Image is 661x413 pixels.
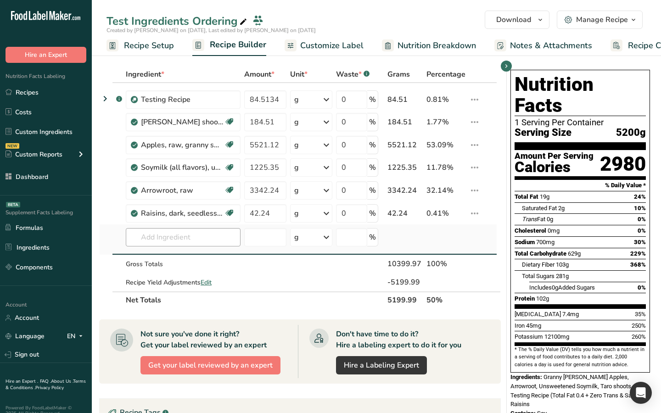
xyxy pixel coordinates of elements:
[515,161,594,174] div: Calories
[616,127,646,139] span: 5200g
[126,69,164,80] span: Ingredient
[35,385,64,391] a: Privacy Policy
[600,152,646,176] div: 2980
[529,284,595,291] span: Includes Added Sugars
[124,39,174,52] span: Recipe Setup
[387,140,423,151] div: 5521.12
[106,27,316,34] span: Created by [PERSON_NAME] on [DATE], Last edited by [PERSON_NAME] on [DATE]
[515,295,535,302] span: Protein
[6,47,86,63] button: Hire an Expert
[126,278,241,287] div: Recipe Yield Adjustments
[6,378,86,391] a: Terms & Conditions .
[285,35,364,56] a: Customize Label
[536,295,549,302] span: 102g
[515,239,535,246] span: Sodium
[141,140,224,151] div: Apples, raw, granny smith, with skin (Includes foods for USDA's Food Distribution Program)
[425,291,467,308] th: 50%
[51,378,73,385] a: About Us .
[485,11,549,29] button: Download
[515,152,594,161] div: Amount Per Serving
[398,39,476,52] span: Nutrition Breakdown
[387,185,423,196] div: 3342.24
[515,74,646,116] h1: Nutrition Facts
[382,35,476,56] a: Nutrition Breakdown
[630,250,646,257] span: 229%
[336,329,461,351] div: Don't have time to do it? Hire a labeling expert to do it for you
[387,69,410,80] span: Grams
[638,216,646,223] span: 0%
[244,69,274,80] span: Amount
[515,127,571,139] span: Serving Size
[634,239,646,246] span: 30%
[6,202,20,207] div: BETA
[126,228,241,246] input: Add Ingredient
[558,205,565,212] span: 2g
[300,39,364,52] span: Customize Label
[496,14,531,25] span: Download
[548,227,560,234] span: 0mg
[387,258,423,269] div: 10399.97
[336,356,427,374] a: Hire a Labeling Expert
[6,328,45,344] a: Language
[106,13,249,29] div: Test Ingredients Ordering
[515,180,646,191] section: % Daily Value *
[6,150,62,159] div: Custom Reports
[515,346,646,368] section: * The % Daily Value (DV) tells you how much a nutrient in a serving of food contributes to a dail...
[522,205,557,212] span: Saturated Fat
[426,94,465,105] div: 0.81%
[148,360,273,371] span: Get your label reviewed by an expert
[6,143,19,149] div: NEW
[141,208,224,219] div: Raisins, dark, seedless (Includes foods for USDA's Food Distribution Program)
[126,259,241,269] div: Gross Totals
[510,374,648,407] span: Granny [PERSON_NAME] Apples, Arrowroot, Unsweetened Soymilk, Taro shoots, Testing Recipe (Total F...
[562,311,579,318] span: 7.4mg
[494,35,592,56] a: Notes & Attachments
[141,185,224,196] div: Arrowroot, raw
[515,333,543,340] span: Potassium
[290,69,308,80] span: Unit
[515,193,538,200] span: Total Fat
[638,284,646,291] span: 0%
[426,208,465,219] div: 0.41%
[557,11,643,29] button: Manage Recipe
[294,185,299,196] div: g
[515,250,566,257] span: Total Carbohydrate
[536,239,555,246] span: 700mg
[547,216,553,223] span: 0g
[387,117,423,128] div: 184.51
[294,208,299,219] div: g
[634,193,646,200] span: 24%
[426,140,465,151] div: 53.09%
[141,94,224,105] div: Testing Recipe
[131,96,138,103] img: Sub Recipe
[635,311,646,318] span: 35%
[201,278,212,287] span: Edit
[522,273,555,279] span: Total Sugars
[40,378,51,385] a: FAQ .
[140,356,280,374] button: Get your label reviewed by an expert
[294,140,299,151] div: g
[522,216,545,223] span: Fat
[556,261,569,268] span: 103g
[387,162,423,173] div: 1225.35
[387,208,423,219] div: 42.24
[515,311,561,318] span: [MEDICAL_DATA]
[124,291,380,308] th: Net Totals
[576,14,628,25] div: Manage Recipe
[294,94,299,105] div: g
[386,291,425,308] th: 5199.99
[540,193,549,200] span: 19g
[630,382,652,404] div: Open Intercom Messenger
[106,35,174,56] a: Recipe Setup
[141,162,224,173] div: Soymilk (all flavors), unsweetened, with added calcium, vitamins A and D
[515,322,525,329] span: Iron
[634,205,646,212] span: 10%
[522,261,555,268] span: Dietary Fiber
[387,277,423,288] div: -5199.99
[552,284,558,291] span: 0g
[210,39,266,51] span: Recipe Builder
[568,250,581,257] span: 629g
[556,273,569,279] span: 281g
[140,329,267,351] div: Not sure you've done it right? Get your label reviewed by an expert
[426,185,465,196] div: 32.14%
